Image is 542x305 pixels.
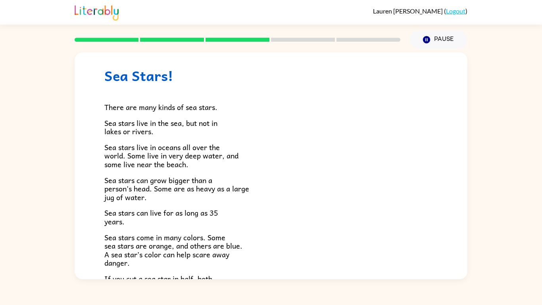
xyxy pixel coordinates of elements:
[373,7,467,15] div: ( )
[446,7,465,15] a: Logout
[75,3,119,21] img: Literably
[104,68,438,84] h1: Sea Stars!
[104,174,249,203] span: Sea stars can grow bigger than a person's head. Some are as heavy as a large jug of water.
[104,101,217,113] span: There are many kinds of sea stars.
[104,232,242,269] span: Sea stars come in many colors. Some sea stars are orange, and others are blue. A sea star’s color...
[373,7,444,15] span: Lauren [PERSON_NAME]
[410,31,467,49] button: Pause
[104,141,238,170] span: Sea stars live in oceans all over the world. Some live in very deep water, and some live near the...
[104,273,222,301] span: If you cut a sea star in half, both sides will be the same. This is called symmetry.
[104,207,218,227] span: Sea stars can live for as long as 35 years.
[104,117,217,137] span: Sea stars live in the sea, but not in lakes or rivers.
